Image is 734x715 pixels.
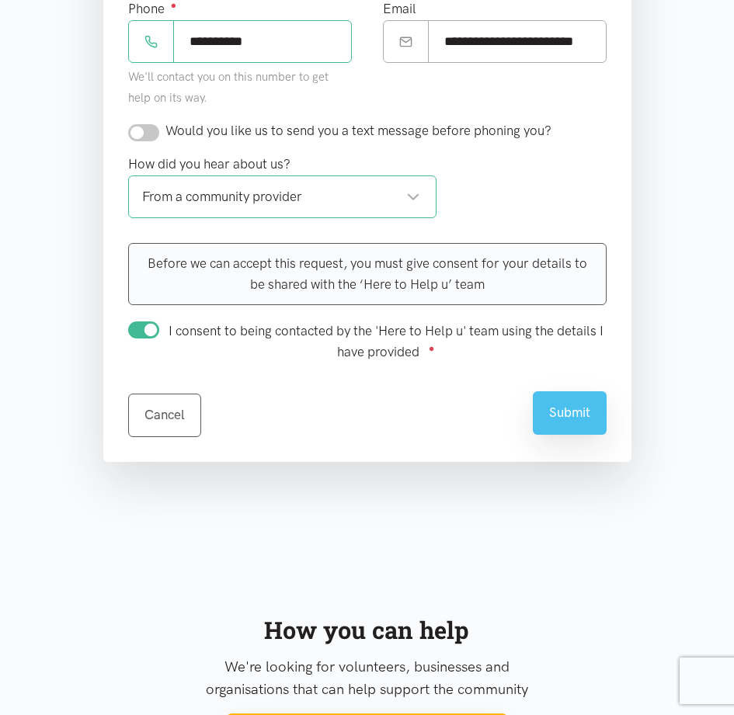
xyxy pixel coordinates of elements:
button: Submit [533,391,607,434]
input: Phone number [173,20,352,63]
sup: ● [429,342,435,354]
label: How did you hear about us? [128,154,290,175]
p: We're looking for volunteers, businesses and organisations that can help support the community [204,655,530,702]
div: From a community provider [142,186,420,207]
a: Cancel [128,394,201,436]
input: Email [428,20,607,63]
small: We'll contact you on this number to get help on its way. [128,70,329,105]
span: Would you like us to send you a text message before phoning you? [165,123,551,138]
span: I consent to being contacted by the 'Here to Help u' team using the details I have provided [169,323,604,359]
div: Before we can accept this request, you must give consent for your details to be shared with the ‘... [128,243,607,305]
div: How you can help [204,611,530,649]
